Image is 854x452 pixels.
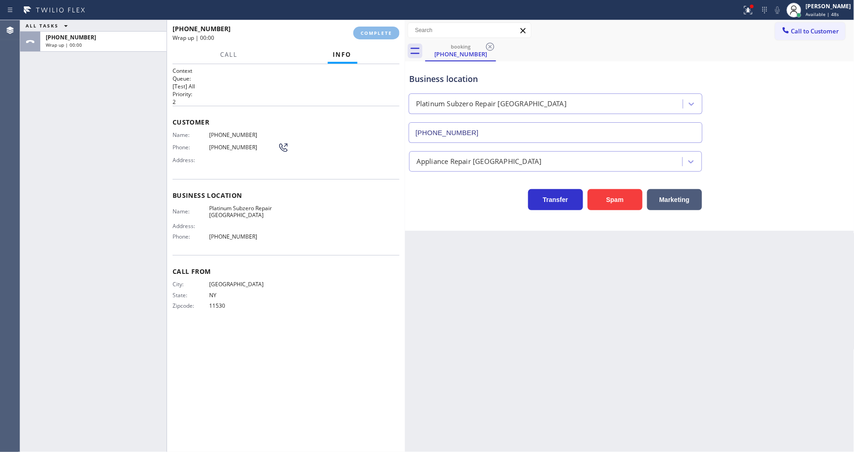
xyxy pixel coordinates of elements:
span: Call to Customer [791,27,839,35]
span: NY [209,292,278,299]
p: [Test] All [173,82,400,90]
button: Transfer [528,189,583,210]
div: [PERSON_NAME] [806,2,851,10]
h1: Context [173,67,400,75]
span: Customer [173,118,400,126]
span: City: [173,281,209,288]
span: Wrap up | 00:00 [173,34,214,42]
span: Zipcode: [173,302,209,309]
span: Info [333,50,352,59]
div: Business location [409,73,702,85]
div: [PHONE_NUMBER] [426,50,495,58]
span: Phone: [173,144,209,151]
div: Platinum Subzero Repair [GEOGRAPHIC_DATA] [416,99,567,109]
div: (516) 302-9602 [426,41,495,60]
span: [PHONE_NUMBER] [173,24,231,33]
span: Platinum Subzero Repair [GEOGRAPHIC_DATA] [209,205,278,219]
span: Call [220,50,238,59]
span: Call From [173,267,400,276]
button: Call [215,46,243,64]
span: State: [173,292,209,299]
span: Name: [173,131,209,138]
input: Search [408,23,531,38]
input: Phone Number [409,122,703,143]
span: [PHONE_NUMBER] [209,131,278,138]
span: [GEOGRAPHIC_DATA] [209,281,278,288]
button: Info [328,46,357,64]
button: Mute [771,4,784,16]
span: Business location [173,191,400,200]
span: Name: [173,208,209,215]
button: ALL TASKS [20,20,77,31]
span: Address: [173,223,209,229]
p: 2 [173,98,400,106]
span: Wrap up | 00:00 [46,42,82,48]
span: Phone: [173,233,209,240]
span: [PHONE_NUMBER] [46,33,96,41]
span: Address: [173,157,209,163]
button: Call to Customer [775,22,845,40]
span: COMPLETE [361,30,392,36]
div: Appliance Repair [GEOGRAPHIC_DATA] [416,156,542,167]
div: booking [426,43,495,50]
span: ALL TASKS [26,22,59,29]
button: Marketing [647,189,702,210]
span: Available | 48s [806,11,839,17]
span: 11530 [209,302,278,309]
h2: Queue: [173,75,400,82]
span: [PHONE_NUMBER] [209,233,278,240]
h2: Priority: [173,90,400,98]
span: [PHONE_NUMBER] [209,144,278,151]
button: COMPLETE [353,27,400,39]
button: Spam [588,189,643,210]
